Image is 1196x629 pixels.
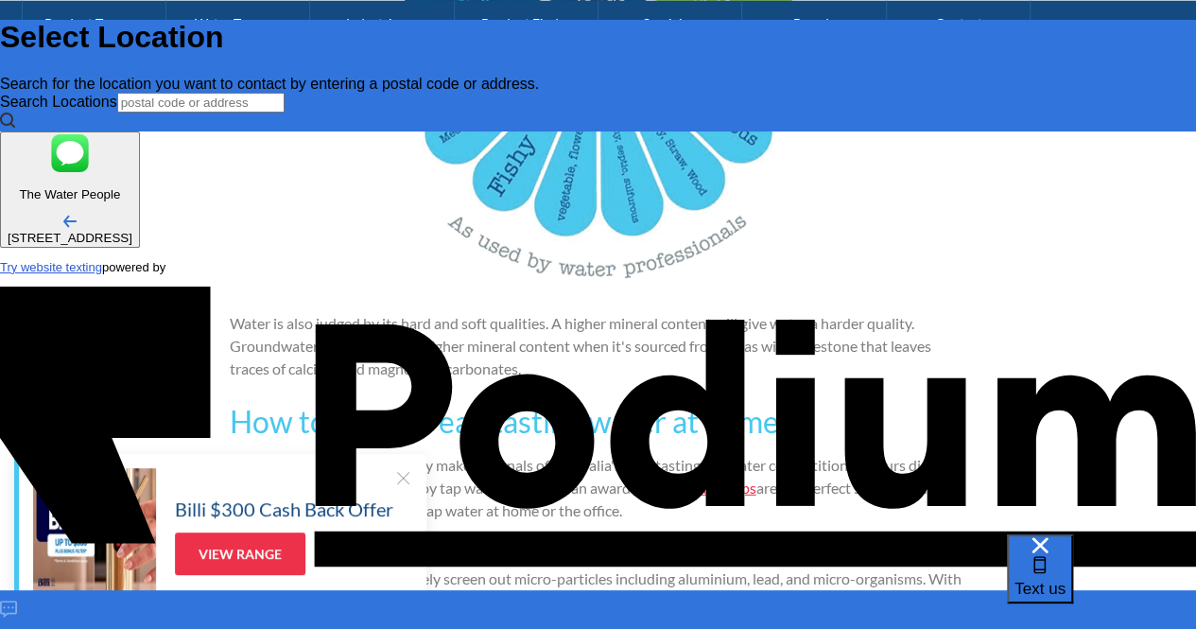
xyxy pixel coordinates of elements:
[1007,534,1196,629] iframe: podium webchat widget bubble
[102,260,165,274] span: powered by
[117,93,285,113] input: postal code or address
[8,187,132,201] p: The Water People
[8,231,132,245] div: [STREET_ADDRESS]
